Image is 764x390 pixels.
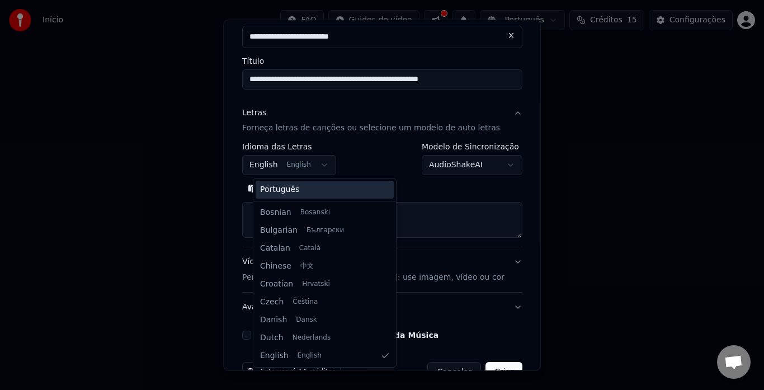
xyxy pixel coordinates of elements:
span: Català [299,244,320,253]
span: 中文 [300,262,314,271]
span: English [260,350,289,361]
span: Croatian [260,279,293,290]
span: Български [306,226,344,235]
span: Catalan [260,243,290,254]
span: Hrvatski [302,280,330,289]
span: Português [260,184,299,195]
span: Czech [260,297,284,308]
span: Bosnian [260,207,291,218]
span: Bosanski [300,208,330,217]
span: Bulgarian [260,225,298,236]
span: Nederlands [293,333,331,342]
span: Čeština [293,298,318,307]
span: Dansk [296,316,317,325]
span: Danish [260,314,287,326]
span: Dutch [260,332,284,344]
span: Chinese [260,261,291,272]
span: English [298,351,322,360]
